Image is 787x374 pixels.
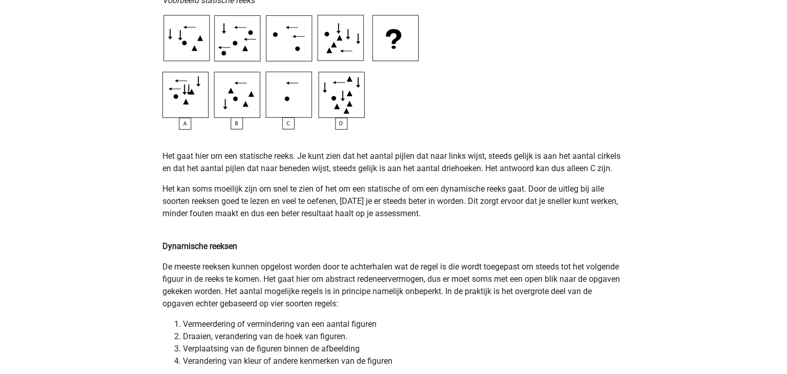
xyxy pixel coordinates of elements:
p: Het gaat hier om een statische reeks. Je kunt zien dat het aantal pijlen dat naar links wijst, st... [162,150,625,175]
li: Verplaatsing van de figuren binnen de afbeelding [183,343,625,355]
b: Dynamische reeksen [162,241,237,251]
li: Verandering van kleur of andere kenmerken van de figuren [183,355,625,367]
li: Vermeerdering of vermindering van een aantal figuren [183,318,625,330]
p: Het kan soms moeilijk zijn om snel te zien of het om een statische of om een dynamische reeks gaa... [162,183,625,232]
img: Inductive Reasoning Example2.svg [162,15,419,130]
p: De meeste reeksen kunnen opgelost worden door te achterhalen wat de regel is die wordt toegepast ... [162,261,625,310]
li: Draaien, verandering van de hoek van figuren. [183,330,625,343]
